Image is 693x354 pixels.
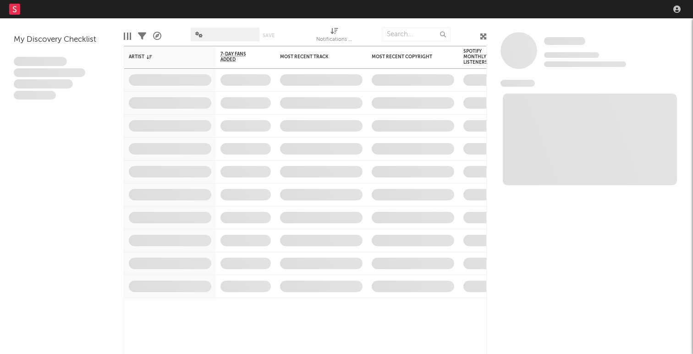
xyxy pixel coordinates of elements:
[129,54,198,60] div: Artist
[138,23,146,50] div: Filters
[372,54,440,60] div: Most Recent Copyright
[500,80,535,87] span: News Feed
[124,23,131,50] div: Edit Columns
[316,34,353,45] div: Notifications (Artist)
[544,37,585,46] a: Some Artist
[14,34,110,45] div: My Discovery Checklist
[280,54,349,60] div: Most Recent Track
[463,49,495,65] div: Spotify Monthly Listeners
[544,52,599,58] span: Tracking Since: [DATE]
[316,23,353,50] div: Notifications (Artist)
[14,79,73,88] span: Praesent ac interdum
[544,61,626,67] span: 0 fans last week
[220,51,257,62] span: 7-Day Fans Added
[14,68,85,77] span: Integer aliquet in purus et
[382,28,451,41] input: Search...
[14,91,56,100] span: Aliquam viverra
[14,57,67,66] span: Lorem ipsum dolor
[263,33,275,38] button: Save
[153,23,161,50] div: A&R Pipeline
[544,37,585,45] span: Some Artist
